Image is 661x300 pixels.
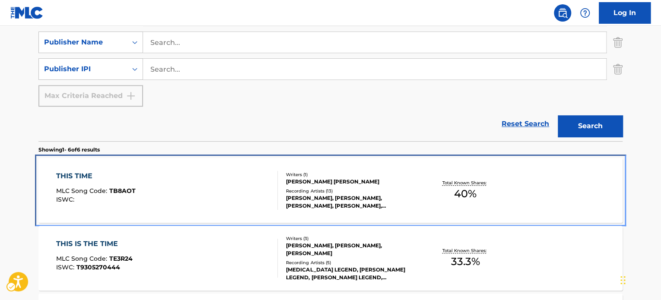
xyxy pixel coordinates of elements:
input: Search... [143,32,606,53]
div: Writers ( 3 ) [286,235,416,242]
div: Recording Artists ( 5 ) [286,259,416,266]
div: Drag [620,267,626,293]
span: T9305270444 [76,263,120,271]
span: ISWC : [56,263,76,271]
p: Total Known Shares: [442,247,488,254]
span: TE3R24 [109,255,133,262]
iframe: Hubspot Iframe [618,259,661,300]
div: Chat Widget [618,259,661,300]
a: Reset Search [497,114,553,133]
img: Delete Criterion [613,32,623,53]
span: MLC Song Code : [56,187,109,195]
a: THIS TIMEMLC Song Code:TB8AOTISWC:Writers (1)[PERSON_NAME] [PERSON_NAME]Recording Artists (13)[PE... [38,158,623,223]
span: 40 % [454,186,477,202]
div: Writers ( 1 ) [286,171,416,178]
button: Search [558,115,623,137]
div: Publisher IPI [44,64,122,74]
span: MLC Song Code : [56,255,109,262]
img: Delete Criterion [613,58,623,80]
a: THIS IS THE TIMEMLC Song Code:TE3R24ISWC:T9305270444Writers (3)[PERSON_NAME], [PERSON_NAME], [PER... [38,226,623,291]
a: Log In [599,2,651,24]
div: On [127,32,143,53]
span: 33.3 % [451,254,480,269]
input: Search... [143,59,606,79]
span: ISWC : [56,196,76,203]
div: Publisher Name [44,37,122,47]
p: Total Known Shares: [442,180,488,186]
div: Recording Artists ( 13 ) [286,188,416,194]
img: MLC Logo [10,6,44,19]
span: TB8AOT [109,187,136,195]
div: THIS TIME [56,171,136,181]
div: [PERSON_NAME], [PERSON_NAME], [PERSON_NAME], [PERSON_NAME], [PERSON_NAME] [286,194,416,210]
p: Showing 1 - 6 of 6 results [38,146,100,154]
img: help [580,8,590,18]
div: On [127,59,143,79]
div: [PERSON_NAME], [PERSON_NAME], [PERSON_NAME] [286,242,416,257]
img: search [557,8,568,18]
div: [MEDICAL_DATA] LEGEND, [PERSON_NAME] LEGEND, [PERSON_NAME] LEGEND, [PERSON_NAME] LEGEND, [PERSON_... [286,266,416,281]
div: [PERSON_NAME] [PERSON_NAME] [286,178,416,186]
div: THIS IS THE TIME [56,239,133,249]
